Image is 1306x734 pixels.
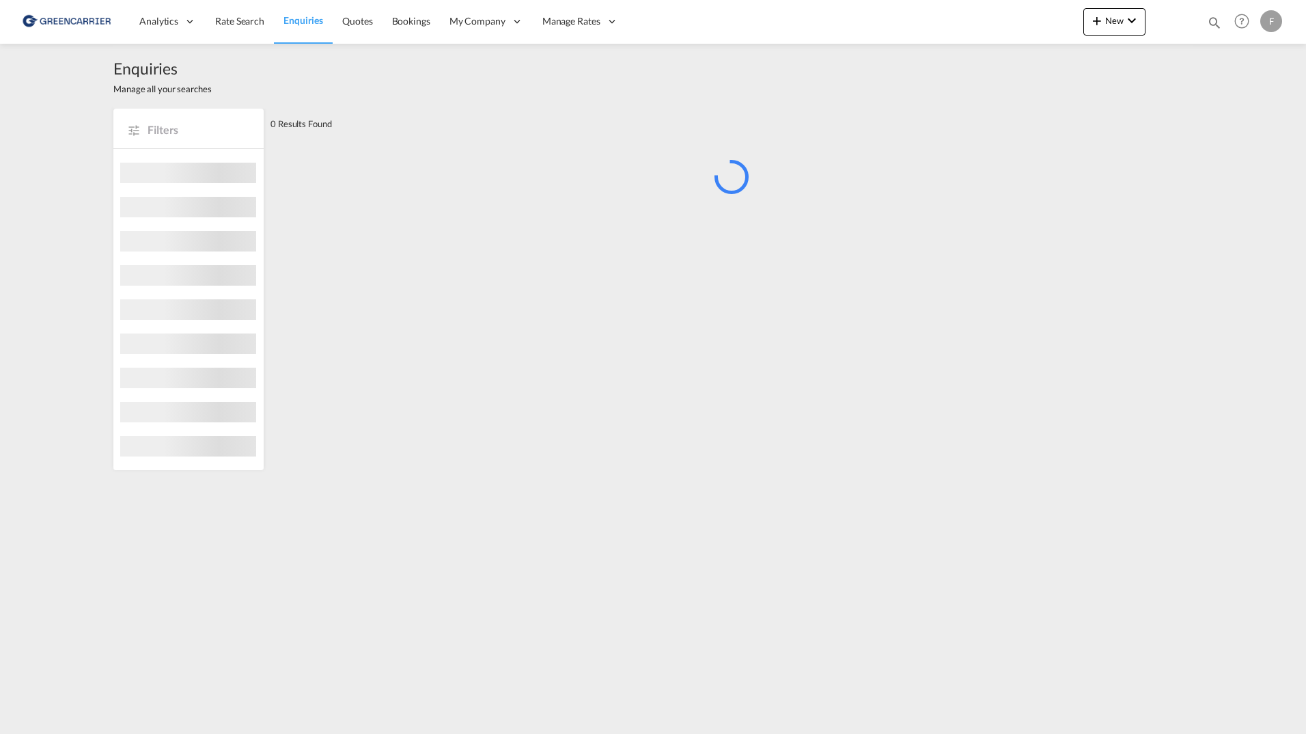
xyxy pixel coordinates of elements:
img: 8cf206808afe11efa76fcd1e3d746489.png [20,6,113,37]
span: New [1089,15,1140,26]
span: My Company [449,14,505,28]
div: icon-magnify [1207,15,1222,36]
md-icon: icon-magnify [1207,15,1222,30]
div: F [1260,10,1282,32]
span: Rate Search [215,15,264,27]
span: Quotes [342,15,372,27]
div: Help [1230,10,1260,34]
span: Bookings [392,15,430,27]
md-icon: icon-chevron-down [1124,12,1140,29]
div: 0 Results Found [270,109,332,139]
span: Analytics [139,14,178,28]
span: Manage Rates [542,14,600,28]
span: Filters [148,122,250,137]
md-icon: icon-plus 400-fg [1089,12,1105,29]
button: icon-plus 400-fgNewicon-chevron-down [1083,8,1145,36]
span: Enquiries [113,57,212,79]
span: Help [1230,10,1253,33]
span: Enquiries [283,14,323,26]
span: Manage all your searches [113,83,212,95]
